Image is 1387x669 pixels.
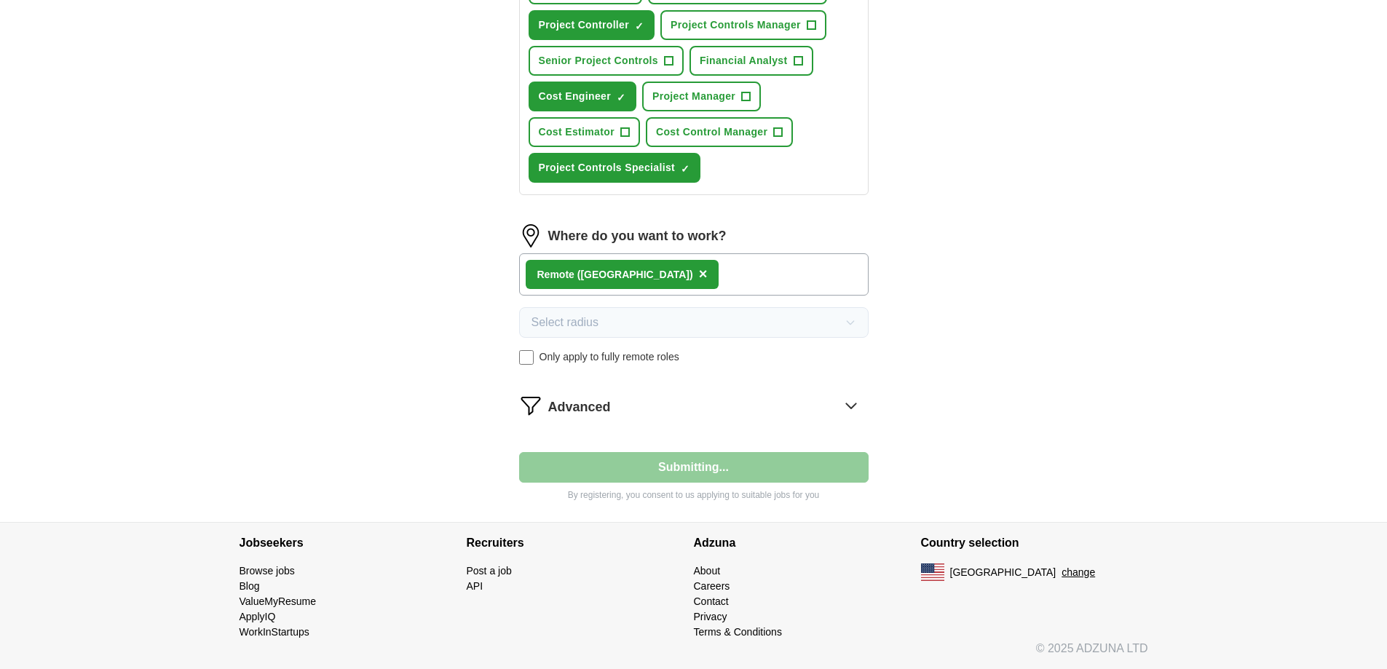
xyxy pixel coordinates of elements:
span: Project Controls Specialist [539,160,676,175]
h4: Country selection [921,523,1148,563]
a: Contact [694,595,729,607]
a: Privacy [694,611,727,622]
a: ValueMyResume [240,595,317,607]
span: Financial Analyst [700,53,788,68]
span: Select radius [532,314,599,331]
a: Post a job [467,565,512,577]
span: Cost Engineer [539,89,611,104]
span: ✓ [635,20,644,32]
img: US flag [921,563,944,581]
p: By registering, you consent to us applying to suitable jobs for you [519,488,869,502]
label: Where do you want to work? [548,226,727,246]
a: Terms & Conditions [694,626,782,638]
button: Project Manager [642,82,761,111]
button: Financial Analyst [689,46,813,76]
span: Project Controls Manager [671,17,801,33]
span: Cost Control Manager [656,124,767,140]
img: location.png [519,224,542,248]
button: Select radius [519,307,869,338]
img: filter [519,394,542,417]
button: change [1062,565,1095,580]
button: Submitting... [519,452,869,483]
span: × [699,266,708,282]
span: ✓ [681,163,689,175]
a: Blog [240,580,260,592]
button: Project Controls Manager [660,10,826,40]
a: Careers [694,580,730,592]
span: Project Controller [539,17,630,33]
input: Only apply to fully remote roles [519,350,534,365]
span: ✓ [617,92,625,103]
a: WorkInStartups [240,626,309,638]
span: Advanced [548,397,611,417]
button: Senior Project Controls [529,46,684,76]
div: © 2025 ADZUNA LTD [228,640,1160,669]
span: Senior Project Controls [539,53,658,68]
button: × [699,264,708,285]
button: Project Controls Specialist✓ [529,153,701,183]
a: ApplyIQ [240,611,276,622]
div: Remote ([GEOGRAPHIC_DATA]) [537,267,693,282]
span: Project Manager [652,89,735,104]
button: Cost Control Manager [646,117,793,147]
a: API [467,580,483,592]
span: Only apply to fully remote roles [540,349,679,365]
button: Project Controller✓ [529,10,655,40]
span: [GEOGRAPHIC_DATA] [950,565,1056,580]
a: About [694,565,721,577]
button: Cost Engineer✓ [529,82,636,111]
a: Browse jobs [240,565,295,577]
button: Cost Estimator [529,117,640,147]
span: Cost Estimator [539,124,615,140]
